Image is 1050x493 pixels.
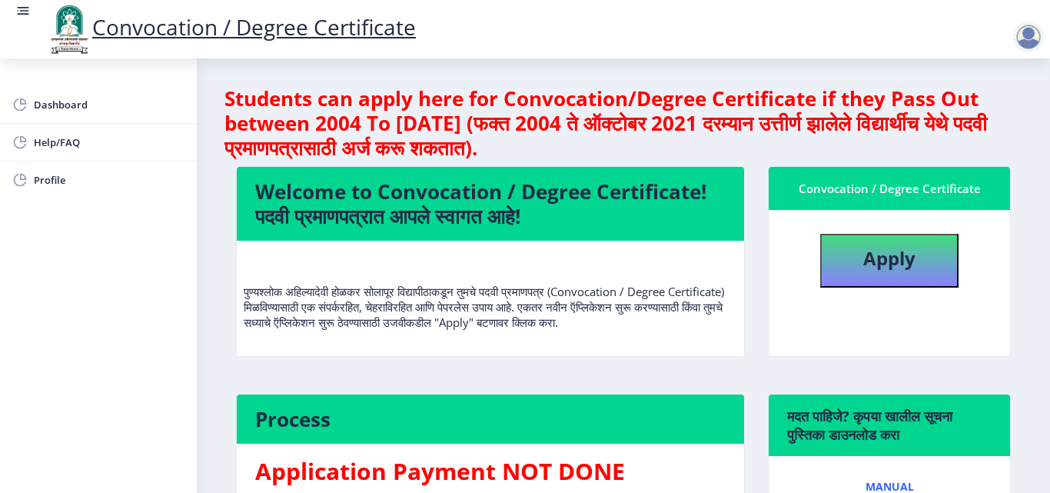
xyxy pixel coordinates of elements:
[34,171,184,189] span: Profile
[46,3,92,55] img: logo
[244,253,737,330] p: पुण्यश्लोक अहिल्यादेवी होळकर सोलापूर विद्यापीठाकडून तुमचे पदवी प्रमाणपत्र (Convocation / Degree C...
[787,407,992,444] h6: मदत पाहिजे? कृपया खालील सूचना पुस्तिका डाउनलोड करा
[866,481,914,493] span: Manual
[46,12,416,42] a: Convocation / Degree Certificate
[863,245,915,271] b: Apply
[34,133,184,152] span: Help/FAQ
[787,179,992,198] div: Convocation / Degree Certificate
[34,95,184,114] span: Dashboard
[255,456,726,487] h3: Application Payment NOT DONE
[820,234,959,288] button: Apply
[224,86,1022,160] h4: Students can apply here for Convocation/Degree Certificate if they Pass Out between 2004 To [DATE...
[255,407,726,431] h4: Process
[255,179,726,228] h4: Welcome to Convocation / Degree Certificate! पदवी प्रमाणपत्रात आपले स्वागत आहे!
